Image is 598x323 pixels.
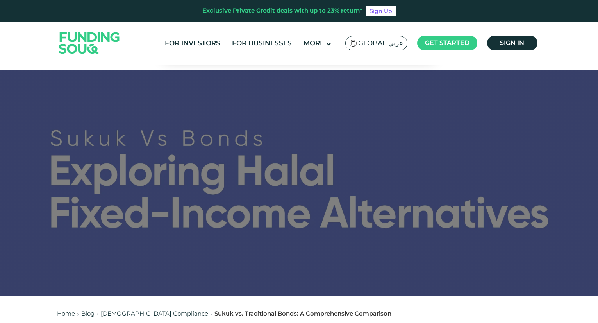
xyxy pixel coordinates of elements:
span: Sign in [500,39,524,47]
a: Sign in [487,36,537,50]
a: For Investors [163,37,222,50]
img: Logo [51,23,128,63]
a: Sign Up [366,6,396,16]
img: SA Flag [350,40,357,47]
a: For Businesses [230,37,294,50]
a: Blog [81,310,95,317]
div: Sukuk vs. Traditional Bonds: A Comprehensive Comparison [214,309,391,318]
span: Get started [425,39,469,47]
a: [DEMOGRAPHIC_DATA] Compliance [101,310,208,317]
span: More [303,39,324,47]
a: Home [57,310,75,317]
div: Exclusive Private Credit deals with up to 23% return* [202,6,362,15]
span: Global عربي [358,39,403,48]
